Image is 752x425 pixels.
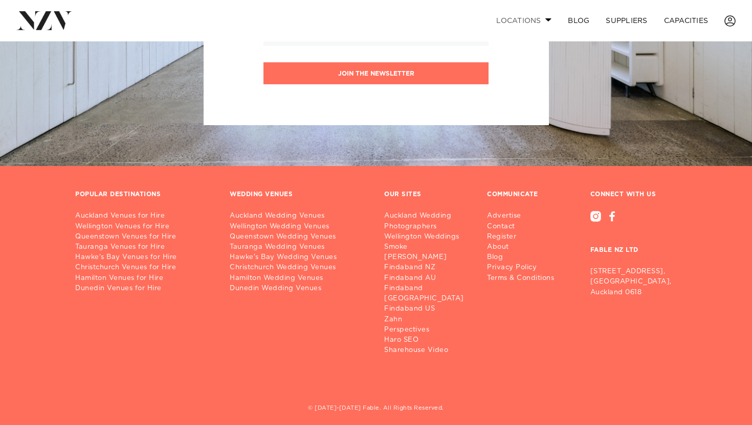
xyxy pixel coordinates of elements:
a: Capacities [656,10,717,32]
a: Wellington Wedding Venues [230,222,368,232]
h5: © [DATE]-[DATE] Fable. All Rights Reserved. [75,405,677,413]
p: [STREET_ADDRESS], [GEOGRAPHIC_DATA], Auckland 0618 [590,267,677,297]
a: Register [487,232,562,242]
h3: POPULAR DESTINATIONS [75,191,161,199]
h3: OUR SITES [384,191,422,199]
a: About [487,242,562,252]
a: Queenstown Wedding Venues [230,232,368,242]
a: Smoke [384,242,472,252]
a: Auckland Wedding Photographers [384,211,472,231]
h3: FABLE NZ LTD [590,222,677,263]
a: Blog [487,252,562,263]
a: Findaband US [384,304,472,314]
a: Auckland Wedding Venues [230,211,368,221]
h3: WEDDING VENUES [230,191,293,199]
a: Zahn [384,315,472,325]
a: Findaband AU [384,273,472,284]
a: Locations [488,10,560,32]
a: Contact [487,222,562,232]
a: Dunedin Venues for Hire [75,284,213,294]
a: Hamilton Wedding Venues [230,273,368,284]
a: Findaband NZ [384,263,472,273]
a: SUPPLIERS [598,10,655,32]
a: Christchurch Venues for Hire [75,263,213,273]
a: Advertise [487,211,562,221]
a: Findaband [GEOGRAPHIC_DATA] [384,284,472,304]
a: Dunedin Wedding Venues [230,284,368,294]
a: Hawke's Bay Wedding Venues [230,252,368,263]
h3: COMMUNICATE [487,191,538,199]
a: Haro SEO [384,335,472,345]
a: Queenstown Venues for Hire [75,232,213,242]
a: Tauranga Wedding Venues [230,242,368,252]
a: [PERSON_NAME] [384,252,472,263]
a: Terms & Conditions [487,273,562,284]
a: BLOG [560,10,598,32]
a: Privacy Policy [487,263,562,273]
a: Auckland Venues for Hire [75,211,213,221]
a: Wellington Weddings [384,232,472,242]
a: Sharehouse Video [384,345,472,356]
button: Join the newsletter [263,62,489,84]
a: Perspectives [384,325,472,335]
a: Hamilton Venues for Hire [75,273,213,284]
h3: CONNECT WITH US [590,191,677,199]
img: nzv-logo.png [16,11,72,30]
a: Christchurch Wedding Venues [230,263,368,273]
a: Tauranga Venues for Hire [75,242,213,252]
a: Hawke's Bay Venues for Hire [75,252,213,263]
a: Wellington Venues for Hire [75,222,213,232]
